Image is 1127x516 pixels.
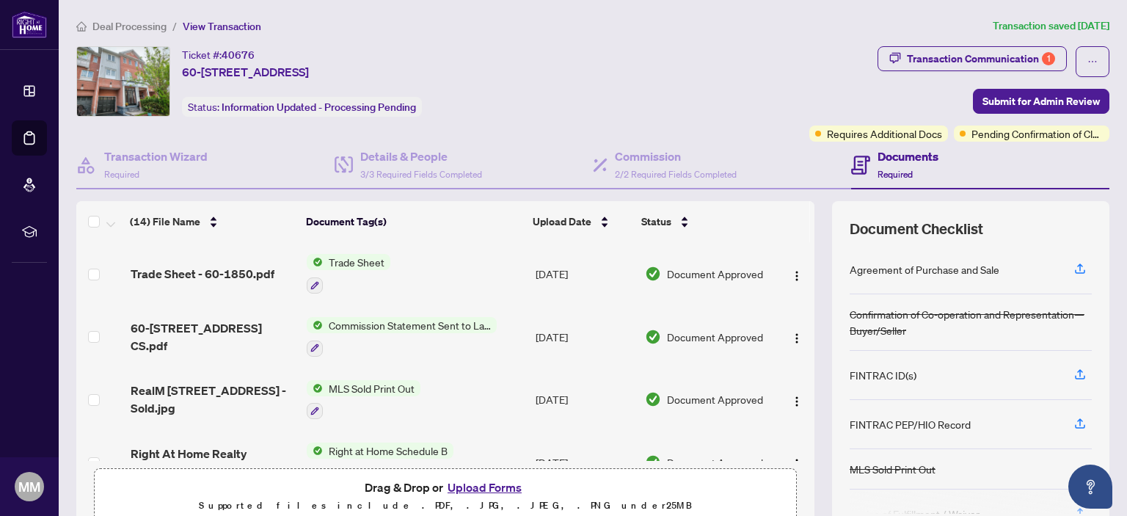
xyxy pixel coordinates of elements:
button: Submit for Admin Review [973,89,1109,114]
span: Trade Sheet [323,254,390,270]
span: 40676 [222,48,255,62]
button: Logo [785,325,809,349]
span: MLS Sold Print Out [323,380,420,396]
div: 1 [1042,52,1055,65]
img: Status Icon [307,317,323,333]
img: Status Icon [307,443,323,459]
td: [DATE] [530,368,639,432]
button: Status IconRight at Home Schedule B [307,443,453,482]
span: 60-[STREET_ADDRESS] [182,63,309,81]
button: Upload Forms [443,478,526,497]
img: Status Icon [307,380,323,396]
div: Status: [182,97,422,117]
div: MLS Sold Print Out [850,461,935,477]
button: Status IconMLS Sold Print Out [307,380,420,420]
span: Document Approved [667,329,763,345]
span: Requires Additional Docs [827,126,942,142]
td: [DATE] [530,431,639,494]
span: Required [878,169,913,180]
span: Deal Processing [92,20,167,33]
p: Supported files include .PDF, .JPG, .JPEG, .PNG under 25 MB [103,497,787,515]
span: Required [104,169,139,180]
span: Submit for Admin Review [982,90,1100,113]
span: Upload Date [533,214,591,230]
img: Logo [791,333,803,344]
span: Information Updated - Processing Pending [222,101,416,114]
button: Open asap [1068,465,1112,509]
img: Document Status [645,454,661,470]
span: Right at Home Schedule B [323,443,453,459]
span: ellipsis [1087,57,1098,67]
img: Logo [791,396,803,407]
span: MM [18,476,40,497]
span: Document Checklist [850,219,983,239]
div: FINTRAC PEP/HIO Record [850,416,971,432]
span: Status [641,214,671,230]
button: Logo [785,451,809,474]
th: Status [635,201,771,242]
div: Confirmation of Co-operation and Representation—Buyer/Seller [850,306,1092,338]
span: 3/3 Required Fields Completed [360,169,482,180]
span: Document Approved [667,454,763,470]
button: Logo [785,388,809,411]
span: Commission Statement Sent to Lawyer [323,317,497,333]
h4: Transaction Wizard [104,148,208,165]
span: View Transaction [183,20,261,33]
span: home [76,21,87,32]
div: Agreement of Purchase and Sale [850,261,999,277]
td: [DATE] [530,242,639,305]
h4: Commission [615,148,737,165]
img: IMG-E12228139_1.jpg [77,47,169,116]
img: logo [12,11,47,38]
span: 60-[STREET_ADDRESS] CS.pdf [131,319,296,355]
button: Status IconTrade Sheet [307,254,390,294]
h4: Details & People [360,148,482,165]
img: Document Status [645,266,661,282]
button: Status IconCommission Statement Sent to Lawyer [307,317,497,357]
span: 2/2 Required Fields Completed [615,169,737,180]
li: / [172,18,177,34]
button: Transaction Communication1 [878,46,1067,71]
span: (14) File Name [130,214,200,230]
h4: Documents [878,148,938,165]
span: Right At Home Realty Schedule B - Agreement of Purchase and Sale.pdf [131,445,296,480]
div: Ticket #: [182,46,255,63]
img: Logo [791,458,803,470]
button: Logo [785,262,809,286]
img: Status Icon [307,254,323,270]
span: Trade Sheet - 60-1850.pdf [131,265,274,283]
article: Transaction saved [DATE] [993,18,1109,34]
span: RealM [STREET_ADDRESS] - Sold.jpg [131,382,296,417]
th: Upload Date [527,201,635,242]
span: Document Approved [667,266,763,282]
span: Document Approved [667,391,763,407]
td: [DATE] [530,305,639,368]
img: Document Status [645,391,661,407]
img: Logo [791,270,803,282]
th: Document Tag(s) [300,201,527,242]
img: Document Status [645,329,661,345]
span: Drag & Drop or [365,478,526,497]
span: Pending Confirmation of Closing [971,126,1104,142]
div: FINTRAC ID(s) [850,367,916,383]
th: (14) File Name [124,201,300,242]
div: Transaction Communication [907,47,1055,70]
